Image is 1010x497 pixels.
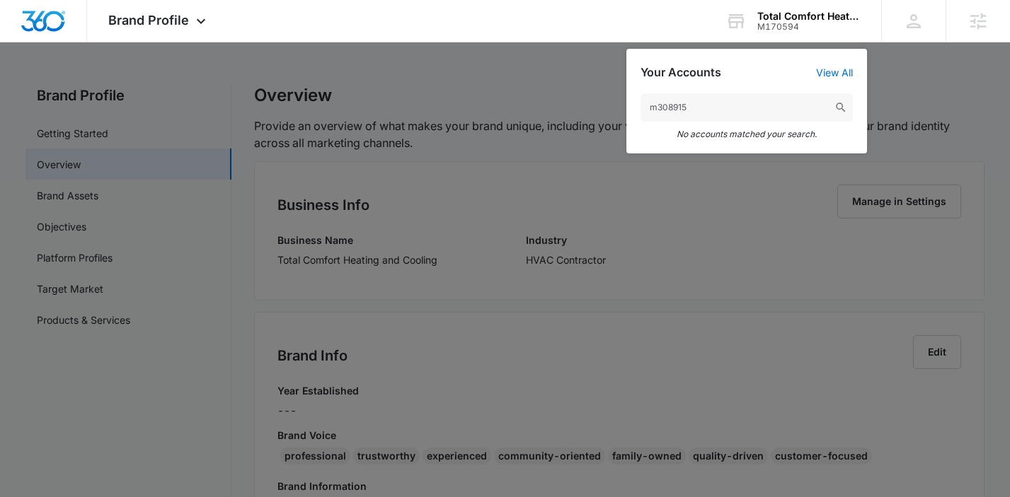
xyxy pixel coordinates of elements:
span: Brand Profile [108,13,189,28]
div: account id [757,22,861,32]
em: No accounts matched your search. [641,129,853,139]
a: View All [816,66,853,78]
h2: Your Accounts [641,66,721,79]
input: Search Accounts [641,93,853,122]
div: account name [757,11,861,22]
